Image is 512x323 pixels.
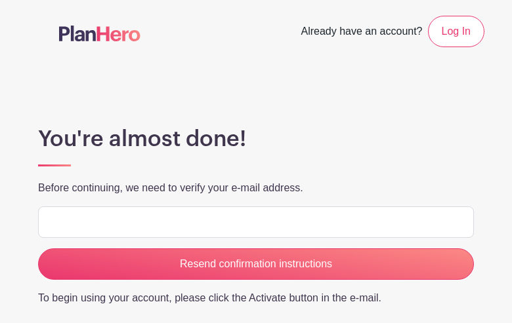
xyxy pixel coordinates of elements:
p: Before continuing, we need to verify your e-mail address. [38,180,474,196]
a: Log In [428,16,484,47]
h1: You're almost done! [38,126,474,152]
span: Already have an account? [301,18,423,47]
input: Resend confirmation instructions [38,248,474,280]
p: To begin using your account, please click the Activate button in the e-mail. [38,290,474,306]
img: logo-507f7623f17ff9eddc593b1ce0a138ce2505c220e1c5a4e2b4648c50719b7d32.svg [59,26,140,41]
